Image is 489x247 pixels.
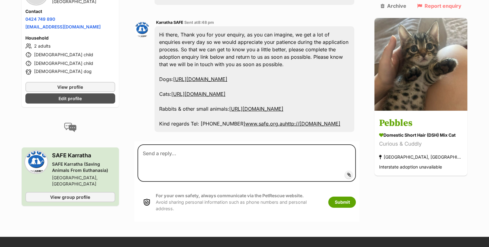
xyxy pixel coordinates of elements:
strong: For your own safety, always communicate via the PetRescue website. [156,193,304,198]
li: [DEMOGRAPHIC_DATA] child [25,51,115,58]
a: Report enquiry [417,3,461,9]
h4: Contact [25,8,115,15]
div: Domestic Short Hair (DSH) Mix Cat [379,132,463,138]
div: [GEOGRAPHIC_DATA], [GEOGRAPHIC_DATA] [52,175,115,187]
a: [URL][DOMAIN_NAME] [171,91,225,97]
a: Archive [381,3,406,9]
img: SAFE Karratha (Saving Animals From Euthanasia) profile pic [25,151,47,173]
a: Pebbles Domestic Short Hair (DSH) Mix Cat Curious & Cuddly [GEOGRAPHIC_DATA], [GEOGRAPHIC_DATA] I... [374,112,467,176]
img: Pebbles [374,18,467,111]
span: Interstate adoption unavailable [379,164,442,170]
span: 8:48 pm [198,20,214,25]
h3: Pebbles [379,117,463,130]
a: 0424 749 890 [25,16,55,22]
button: Submit [328,197,356,208]
a: [URL][DOMAIN_NAME] [173,76,227,82]
span: View group profile [50,194,90,200]
li: [DEMOGRAPHIC_DATA] child [25,60,115,67]
a: www.safe.org.auhttp://[DOMAIN_NAME] [245,121,340,127]
img: Karratha SAFE profile pic [134,22,150,37]
li: [DEMOGRAPHIC_DATA] dog [25,68,115,76]
div: Curious & Cuddly [379,140,463,148]
a: View group profile [25,192,115,202]
a: [URL][DOMAIN_NAME] [229,106,283,112]
div: [GEOGRAPHIC_DATA], [GEOGRAPHIC_DATA] [379,153,463,161]
div: Hi there, Thank you for your enquiry, as you can imagine, we get a lot of enquiries every day so ... [155,26,355,132]
h3: SAFE Karratha [52,151,115,160]
div: SAFE Karratha (Saving Animals From Euthanasia) [52,161,115,173]
img: conversation-icon-4a6f8262b818ee0b60e3300018af0b2d0b884aa5de6e9bcb8d3d4eeb1a70a7c4.svg [64,123,76,132]
span: Karratha SAFE [156,20,183,25]
a: View profile [25,82,115,92]
p: Avoid sharing personal information such as phone numbers and personal address. [156,192,322,212]
span: Sent at [184,20,214,25]
span: View profile [57,84,83,90]
a: Edit profile [25,93,115,104]
span: Edit profile [59,95,82,102]
li: 2 adults [25,42,115,50]
a: [EMAIL_ADDRESS][DOMAIN_NAME] [25,24,101,29]
h4: Household [25,35,115,41]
